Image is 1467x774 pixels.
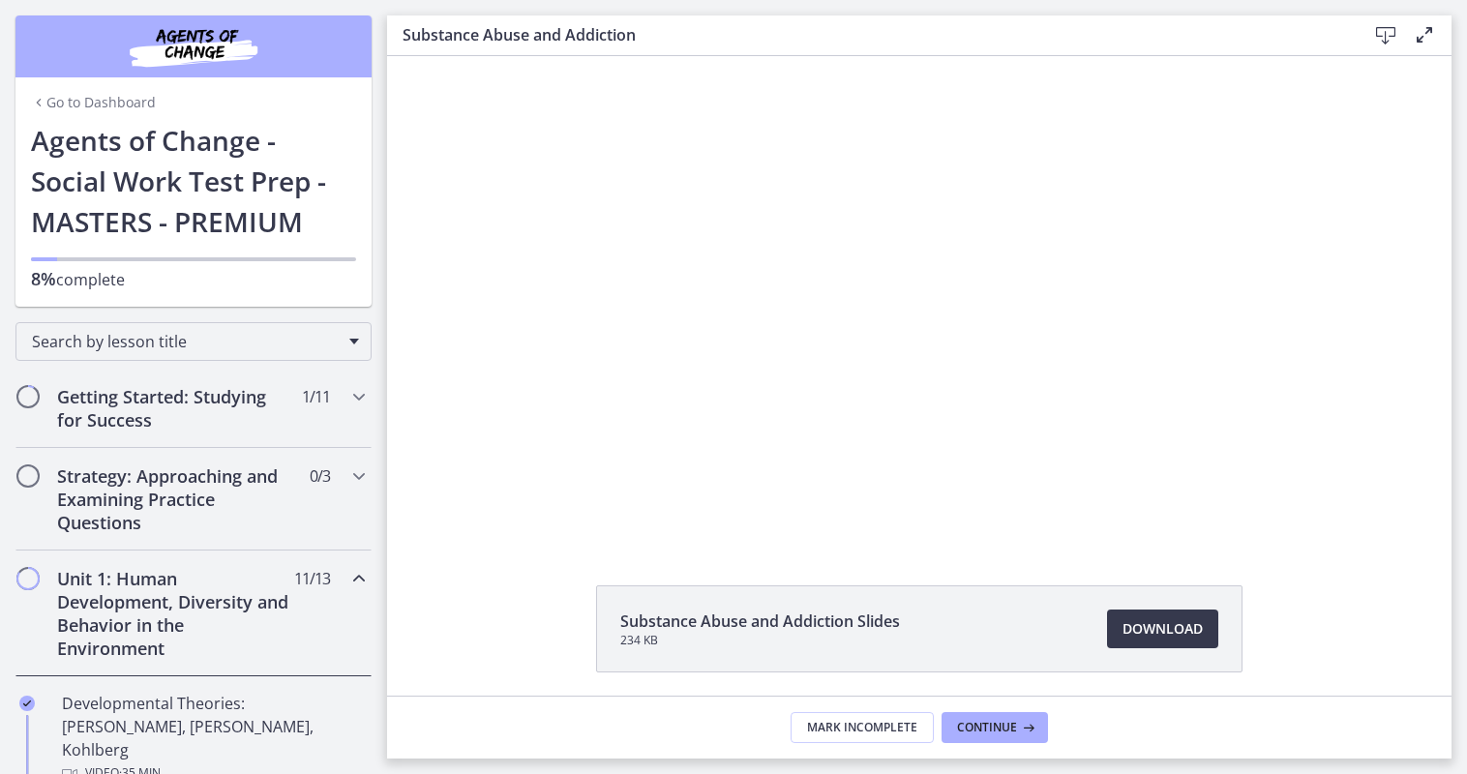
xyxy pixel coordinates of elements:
span: 1 / 11 [302,385,330,408]
a: Go to Dashboard [31,93,156,112]
span: 234 KB [620,633,900,648]
h2: Unit 1: Human Development, Diversity and Behavior in the Environment [57,567,293,660]
h2: Getting Started: Studying for Success [57,385,293,432]
button: Mark Incomplete [791,712,934,743]
span: Search by lesson title [32,331,340,352]
span: Mark Incomplete [807,720,917,735]
h2: Strategy: Approaching and Examining Practice Questions [57,464,293,534]
span: Download [1123,617,1203,640]
div: Search by lesson title [15,322,372,361]
button: Continue [942,712,1048,743]
span: Continue [957,720,1017,735]
iframe: Video Lesson [387,56,1452,541]
h3: Substance Abuse and Addiction [403,23,1335,46]
span: 0 / 3 [310,464,330,488]
a: Download [1107,610,1218,648]
h1: Agents of Change - Social Work Test Prep - MASTERS - PREMIUM [31,120,356,242]
img: Agents of Change [77,23,310,70]
span: 11 / 13 [294,567,330,590]
i: Completed [19,696,35,711]
span: Substance Abuse and Addiction Slides [620,610,900,633]
span: 8% [31,267,56,290]
p: complete [31,267,356,291]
